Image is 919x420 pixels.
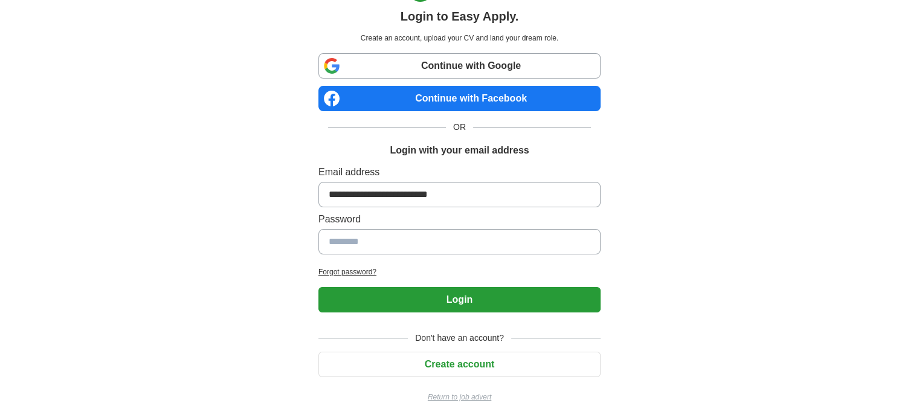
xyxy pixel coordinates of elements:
label: Email address [318,165,601,179]
a: Continue with Facebook [318,86,601,111]
span: Don't have an account? [408,332,511,344]
a: Create account [318,359,601,369]
button: Create account [318,352,601,377]
h1: Login with your email address [390,143,529,158]
span: OR [446,121,473,134]
h1: Login to Easy Apply. [401,7,519,25]
p: Create an account, upload your CV and land your dream role. [321,33,598,44]
a: Forgot password? [318,267,601,277]
label: Password [318,212,601,227]
button: Login [318,287,601,312]
a: Continue with Google [318,53,601,79]
a: Return to job advert [318,392,601,402]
